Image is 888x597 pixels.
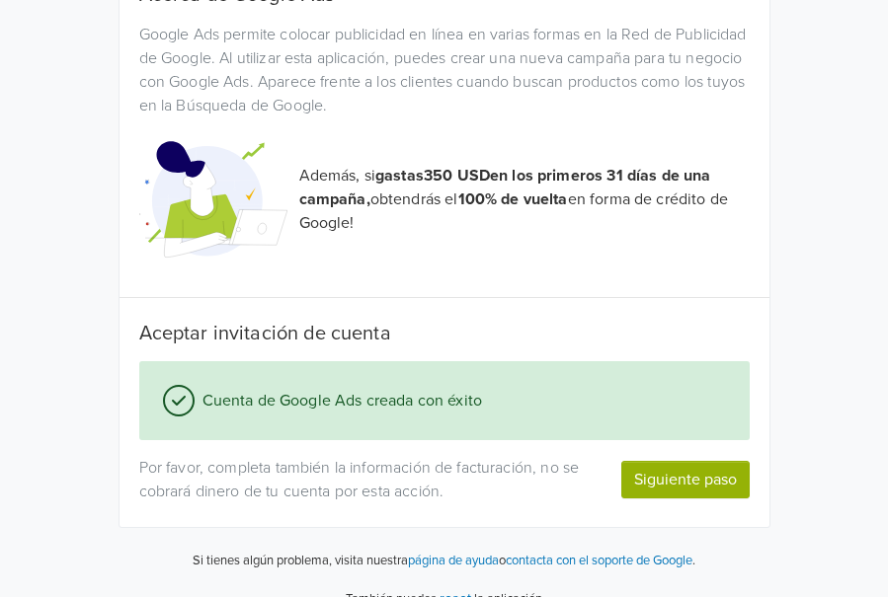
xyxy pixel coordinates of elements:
h5: Aceptar invitación de cuenta [139,322,750,345]
div: Google Ads permite colocar publicidad en línea en varias formas en la Red de Publicidad de Google... [124,23,765,117]
button: Siguiente paso [621,461,750,498]
a: contacta con el soporte de Google [506,553,692,568]
p: Además, si obtendrás el en forma de crédito de Google! [299,164,750,235]
img: Google Promotional Codes [139,125,287,273]
span: Cuenta de Google Ads creada con éxito [195,389,483,412]
strong: gastas 350 USD en los primeros 31 días de una campaña, [299,166,711,209]
p: Por favor, completa también la información de facturación, no se cobrará dinero de tu cuenta por ... [139,456,590,503]
a: página de ayuda [408,553,499,568]
p: Si tienes algún problema, visita nuestra o . [193,552,695,571]
strong: 100% de vuelta [458,189,568,209]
